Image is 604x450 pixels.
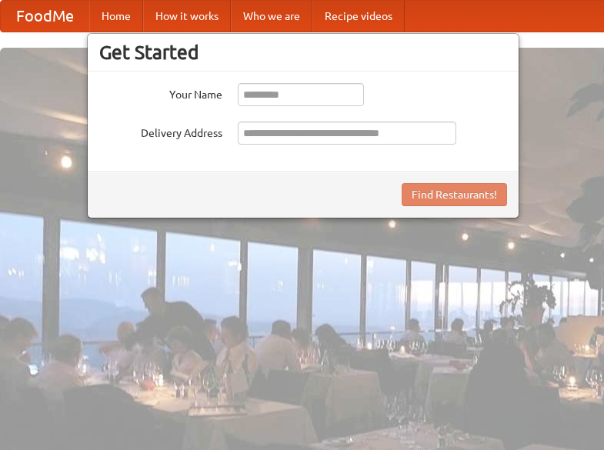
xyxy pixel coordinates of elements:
[231,1,312,32] a: Who we are
[1,1,89,32] a: FoodMe
[402,183,507,206] button: Find Restaurants!
[89,1,143,32] a: Home
[99,41,507,64] h3: Get Started
[99,83,222,102] label: Your Name
[143,1,231,32] a: How it works
[99,122,222,141] label: Delivery Address
[312,1,405,32] a: Recipe videos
